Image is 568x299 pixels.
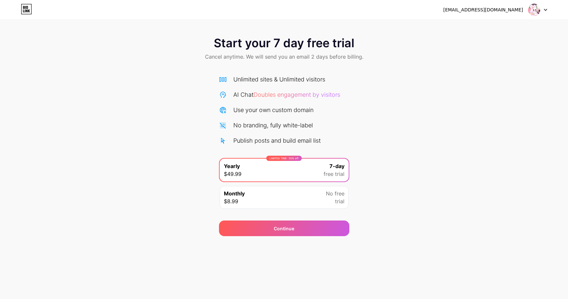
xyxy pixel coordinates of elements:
span: Monthly [224,190,245,197]
span: Continue [274,225,294,232]
div: AI Chat [233,90,340,99]
span: $8.99 [224,197,238,205]
div: Unlimited sites & Unlimited visitors [233,75,325,84]
span: Cancel anytime. We will send you an email 2 days before billing. [205,53,363,61]
span: No free [326,190,344,197]
div: Use your own custom domain [233,106,313,114]
span: Doubles engagement by visitors [254,91,340,98]
div: Publish posts and build email list [233,136,321,145]
span: trial [335,197,344,205]
div: LIMITED TIME : 50% off [266,156,302,161]
span: Start your 7 day free trial [214,36,354,50]
div: [EMAIL_ADDRESS][DOMAIN_NAME] [443,7,523,13]
span: 7-day [329,162,344,170]
span: $49.99 [224,170,241,178]
span: free trial [324,170,344,178]
span: Yearly [224,162,240,170]
div: No branding, fully white-label [233,121,313,130]
img: italianunicorn [528,4,540,16]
